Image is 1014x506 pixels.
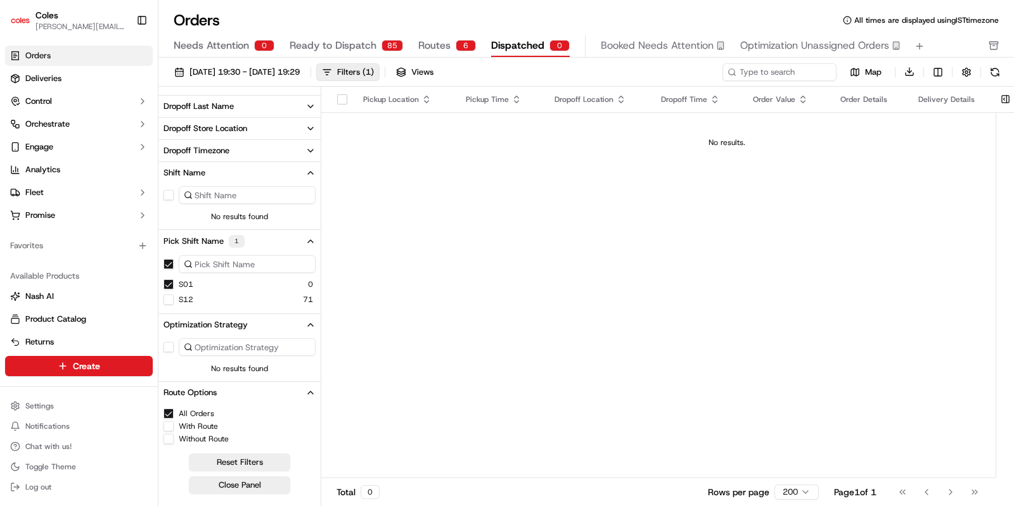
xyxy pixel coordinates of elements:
[5,236,153,256] div: Favorites
[303,294,313,305] span: 71
[842,65,890,80] button: Map
[158,364,321,374] span: No results found
[5,68,153,89] a: Deliveries
[179,294,193,305] label: S12
[158,314,321,336] button: Optimization Strategy
[25,96,52,107] span: Control
[25,291,54,302] span: Nash AI
[179,186,316,204] input: Shift Name
[834,486,876,498] div: Page 1 of 1
[179,421,218,431] label: With Route
[43,134,160,144] div: We're available if you need us!
[33,82,228,95] input: Got a question? Start typing here...
[601,38,714,53] span: Booked Needs Attention
[865,66,882,78] span: Map
[158,162,321,184] button: Shift Name
[164,319,248,331] div: Optimization Strategy
[5,458,153,476] button: Toggle Theme
[35,9,58,22] button: Coles
[5,91,153,111] button: Control
[25,164,60,175] span: Analytics
[229,235,245,248] div: 1
[337,66,374,78] div: Filters
[549,40,570,51] div: 0
[740,38,889,53] span: Optimization Unassigned Orders
[89,214,153,224] a: Powered byPylon
[918,94,987,104] div: Delivery Details
[25,50,51,61] span: Orders
[13,13,38,38] img: Nash
[5,309,153,329] button: Product Catalog
[5,160,153,180] a: Analytics
[174,10,220,30] h1: Orders
[5,286,153,307] button: Nash AI
[418,38,451,53] span: Routes
[254,40,274,51] div: 0
[361,485,380,499] div: 0
[25,441,72,452] span: Chat with us!
[722,63,837,81] input: Type to search
[5,137,153,157] button: Engage
[25,482,51,492] span: Log out
[189,476,290,494] button: Close Panel
[5,114,153,134] button: Orchestrate
[25,118,70,130] span: Orchestrate
[661,94,733,104] div: Dropoff Time
[158,118,321,139] button: Dropoff Store Location
[25,187,44,198] span: Fleet
[73,360,100,372] span: Create
[164,101,234,112] div: Dropoff Last Name
[25,462,76,472] span: Toggle Theme
[5,417,153,435] button: Notifications
[174,38,249,53] span: Needs Attention
[179,408,214,419] label: All Orders
[35,22,126,32] button: [PERSON_NAME][EMAIL_ADDRESS][DOMAIN_NAME]
[164,145,229,156] div: Dropoff Timezone
[466,94,534,104] div: Pickup Time
[215,125,231,140] button: Start new chat
[179,279,193,289] label: S01
[164,123,247,134] div: Dropoff Store Location
[189,66,300,78] span: [DATE] 19:30 - [DATE] 19:29
[158,96,321,117] button: Dropoff Last Name
[390,63,439,81] button: Views
[25,184,97,196] span: Knowledge Base
[840,94,898,104] div: Order Details
[5,46,153,66] a: Orders
[25,421,70,431] span: Notifications
[169,63,305,81] button: [DATE] 19:30 - [DATE] 19:29
[102,179,209,201] a: 💻API Documentation
[164,167,205,179] div: Shift Name
[10,291,148,302] a: Nash AI
[5,332,153,352] button: Returns
[158,230,321,253] button: Pick Shift Name1
[8,179,102,201] a: 📗Knowledge Base
[13,185,23,195] div: 📗
[25,141,53,153] span: Engage
[708,486,769,498] p: Rows per page
[43,121,208,134] div: Start new chat
[5,478,153,496] button: Log out
[10,336,148,348] a: Returns
[308,279,313,289] span: 0
[25,336,54,348] span: Returns
[854,15,999,25] span: All times are displayed using IST timezone
[986,63,1004,81] button: Refresh
[290,38,376,53] span: Ready to Dispatch
[5,356,153,376] button: Create
[25,313,86,325] span: Product Catalog
[158,212,321,222] span: No results found
[753,94,820,104] div: Order Value
[337,485,380,499] div: Total
[179,255,316,273] input: Pick Shift Name
[411,66,433,78] span: Views
[5,182,153,203] button: Fleet
[5,5,131,35] button: ColesColes[PERSON_NAME][EMAIL_ADDRESS][DOMAIN_NAME]
[363,66,374,78] span: ( 1 )
[10,313,148,325] a: Product Catalog
[107,185,117,195] div: 💻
